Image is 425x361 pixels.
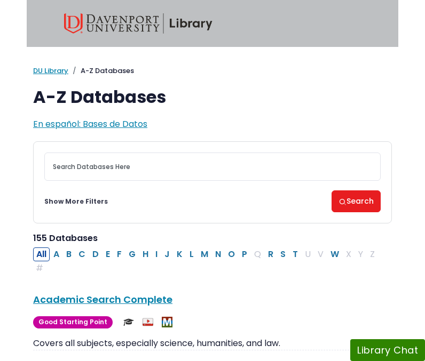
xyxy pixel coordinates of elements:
button: Filter Results W [327,247,342,261]
button: Filter Results G [125,247,139,261]
p: Covers all subjects, especially science, humanities, and law. [33,337,392,350]
h1: A-Z Databases [33,87,392,107]
img: Audio & Video [143,317,153,327]
button: Filter Results S [277,247,289,261]
button: Filter Results I [152,247,161,261]
img: MeL (Michigan electronic Library) [162,317,172,327]
button: Filter Results F [114,247,125,261]
a: DU Library [33,66,68,76]
button: Filter Results L [186,247,197,261]
button: Filter Results P [239,247,250,261]
button: Filter Results T [289,247,301,261]
button: Search [332,190,381,212]
button: All [33,247,50,261]
button: Filter Results J [161,247,173,261]
button: Filter Results M [198,247,211,261]
img: Scholarly or Peer Reviewed [123,317,134,327]
button: Filter Results O [225,247,238,261]
button: Filter Results A [50,247,62,261]
nav: breadcrumb [33,66,392,76]
button: Library Chat [350,339,425,361]
button: Filter Results D [89,247,102,261]
a: Show More Filters [44,197,108,206]
div: Alpha-list to filter by first letter of database name [33,248,379,274]
li: A-Z Databases [68,66,134,76]
button: Filter Results E [103,247,113,261]
button: Filter Results N [212,247,224,261]
span: Good Starting Point [33,316,113,328]
button: Filter Results K [174,247,186,261]
button: Filter Results C [75,247,89,261]
button: Filter Results B [63,247,75,261]
input: Search database by title or keyword [44,153,381,181]
button: Filter Results H [139,247,152,261]
button: Filter Results R [265,247,277,261]
a: Academic Search Complete [33,293,172,306]
a: En español: Bases de Datos [33,118,147,130]
img: Davenport University Library [64,13,212,34]
span: 155 Databases [33,232,98,244]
